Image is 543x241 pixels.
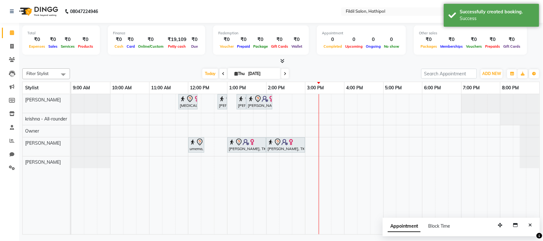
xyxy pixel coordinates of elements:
[27,36,47,43] div: ₹0
[136,44,165,49] span: Online/Custom
[464,44,484,49] span: Vouchers
[388,221,421,232] span: Appointment
[25,116,67,122] span: krishna - All-rounder
[290,44,304,49] span: Wallet
[344,44,364,49] span: Upcoming
[27,44,47,49] span: Expenses
[227,83,247,93] a: 1:00 PM
[305,83,325,93] a: 3:00 PM
[484,44,502,49] span: Prepaids
[150,83,172,93] a: 11:00 AM
[218,36,235,43] div: ₹0
[345,83,365,93] a: 4:00 PM
[422,83,442,93] a: 6:00 PM
[322,36,344,43] div: 0
[25,140,61,146] span: [PERSON_NAME]
[460,15,534,22] div: Success
[228,138,265,152] div: [PERSON_NAME], TK05, 01:00 PM-02:00 PM, Global (leanth ,density according)
[419,31,522,36] div: Other sales
[322,44,344,49] span: Completed
[218,31,304,36] div: Redemption
[267,138,304,152] div: [PERSON_NAME], TK05, 02:00 PM-03:00 PM, [GEOGRAPHIC_DATA](lenth,density according)
[179,95,197,108] div: [MEDICAL_DATA][PERSON_NAME], TK01, 11:45 AM-12:15 PM, kids hair cut
[189,36,200,43] div: ₹0
[59,36,76,43] div: ₹0
[344,36,364,43] div: 0
[500,83,520,93] a: 8:00 PM
[16,3,60,20] img: logo
[252,36,269,43] div: ₹0
[502,44,522,49] span: Gift Cards
[233,71,246,76] span: Thu
[364,44,382,49] span: Ongoing
[76,36,95,43] div: ₹0
[382,36,401,43] div: 0
[246,69,278,79] input: 2025-09-04
[502,36,522,43] div: ₹0
[382,44,401,49] span: No show
[26,71,49,76] span: Filter Stylist
[439,36,464,43] div: ₹0
[421,69,477,79] input: Search Appointment
[384,83,404,93] a: 5:00 PM
[290,36,304,43] div: ₹0
[165,36,189,43] div: ₹19,109
[70,3,98,20] b: 08047224946
[439,44,464,49] span: Memberships
[25,128,39,134] span: Owner
[47,36,59,43] div: ₹0
[235,36,252,43] div: ₹0
[462,83,482,93] a: 7:00 PM
[25,97,61,103] span: [PERSON_NAME]
[202,69,218,79] span: Today
[189,138,204,152] div: umema, TK02, 12:00 PM-12:25 PM, kumkumadi- cleanup
[482,71,501,76] span: ADD NEW
[322,31,401,36] div: Appointment
[235,44,252,49] span: Prepaid
[481,69,503,78] button: ADD NEW
[113,36,125,43] div: ₹0
[27,31,95,36] div: Total
[136,36,165,43] div: ₹0
[526,220,535,230] button: Close
[428,223,450,229] span: Block Time
[247,95,272,108] div: [PERSON_NAME], TK04, 01:30 PM-02:10 PM, [PERSON_NAME] cut
[460,9,534,15] div: Successfully created booking.
[25,85,38,91] span: Stylist
[419,44,439,49] span: Packages
[110,83,133,93] a: 10:00 AM
[125,44,136,49] span: Card
[113,44,125,49] span: Cash
[218,44,235,49] span: Voucher
[71,83,92,93] a: 9:00 AM
[113,31,200,36] div: Finance
[76,44,95,49] span: Products
[269,36,290,43] div: ₹0
[218,95,226,108] div: [PERSON_NAME], TK03, 12:45 PM-01:00 PM, Eyebrows
[167,44,188,49] span: Petty cash
[125,36,136,43] div: ₹0
[269,44,290,49] span: Gift Cards
[364,36,382,43] div: 0
[252,44,269,49] span: Package
[59,44,76,49] span: Services
[237,95,246,108] div: [PERSON_NAME], TK04, 01:15 PM-01:30 PM, Eyebrows
[25,159,61,165] span: [PERSON_NAME]
[190,44,199,49] span: Due
[484,36,502,43] div: ₹0
[464,36,484,43] div: ₹0
[267,83,287,93] a: 2:00 PM
[47,44,59,49] span: Sales
[188,83,211,93] a: 12:00 PM
[419,36,439,43] div: ₹0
